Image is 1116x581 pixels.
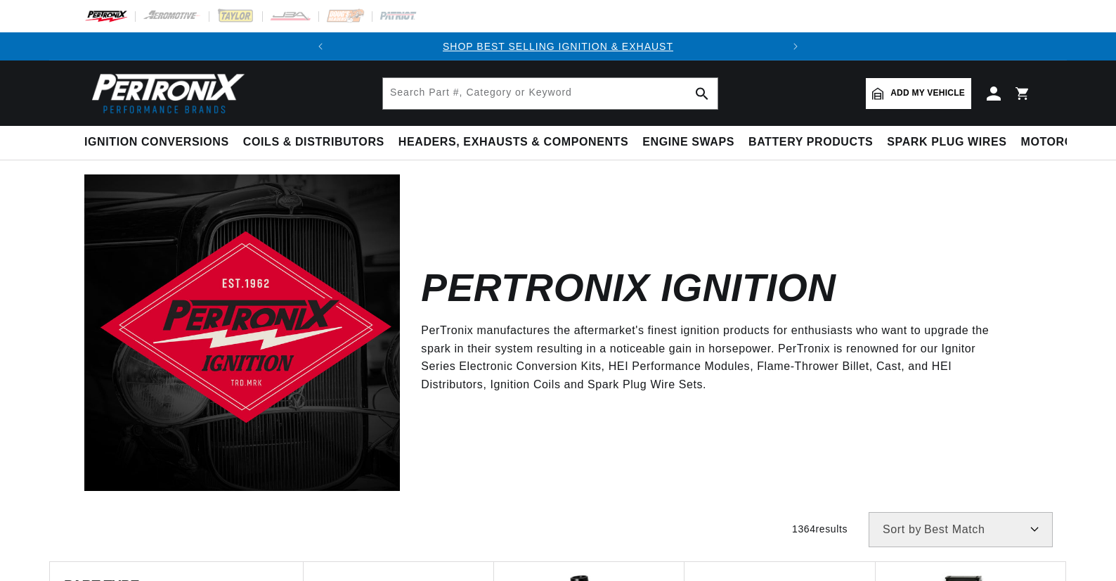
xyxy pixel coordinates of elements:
[792,523,848,535] span: 1364 results
[887,135,1006,150] span: Spark Plug Wires
[1014,126,1112,159] summary: Motorcycle
[49,32,1067,60] slideshow-component: Translation missing: en.sections.announcements.announcement_bar
[84,174,400,490] img: Pertronix Ignition
[443,41,673,52] a: SHOP BEST SELLING IGNITION & EXHAUST
[84,135,229,150] span: Ignition Conversions
[335,39,781,54] div: 1 of 2
[781,32,810,60] button: Translation missing: en.sections.announcements.next_announcement
[84,126,236,159] summary: Ignition Conversions
[880,126,1013,159] summary: Spark Plug Wires
[890,87,965,100] span: Add my vehicle
[243,135,384,150] span: Coils & Distributors
[866,78,971,109] a: Add my vehicle
[687,78,718,109] button: search button
[383,78,718,109] input: Search Part #, Category or Keyword
[1021,135,1105,150] span: Motorcycle
[642,135,734,150] span: Engine Swaps
[748,135,873,150] span: Battery Products
[421,272,836,305] h2: Pertronix Ignition
[741,126,880,159] summary: Battery Products
[635,126,741,159] summary: Engine Swaps
[398,135,628,150] span: Headers, Exhausts & Components
[883,524,921,535] span: Sort by
[421,321,1011,393] p: PerTronix manufactures the aftermarket's finest ignition products for enthusiasts who want to upg...
[335,39,781,54] div: Announcement
[869,512,1053,547] select: Sort by
[236,126,391,159] summary: Coils & Distributors
[84,69,246,117] img: Pertronix
[306,32,335,60] button: Translation missing: en.sections.announcements.previous_announcement
[391,126,635,159] summary: Headers, Exhausts & Components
